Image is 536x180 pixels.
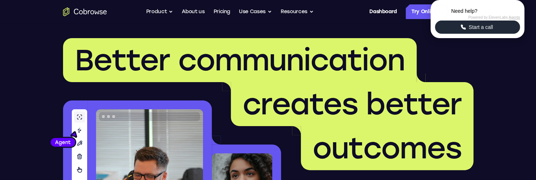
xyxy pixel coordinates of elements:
[313,131,462,166] span: outcomes
[406,4,473,19] a: Try Online Demo
[146,4,173,19] button: Product
[182,4,204,19] a: About us
[239,4,272,19] button: Use Cases
[75,43,405,78] span: Better communication
[281,4,314,19] button: Resources
[63,7,107,16] a: Go to the home page
[369,4,397,19] a: Dashboard
[243,87,462,122] span: creates better
[213,4,230,19] a: Pricing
